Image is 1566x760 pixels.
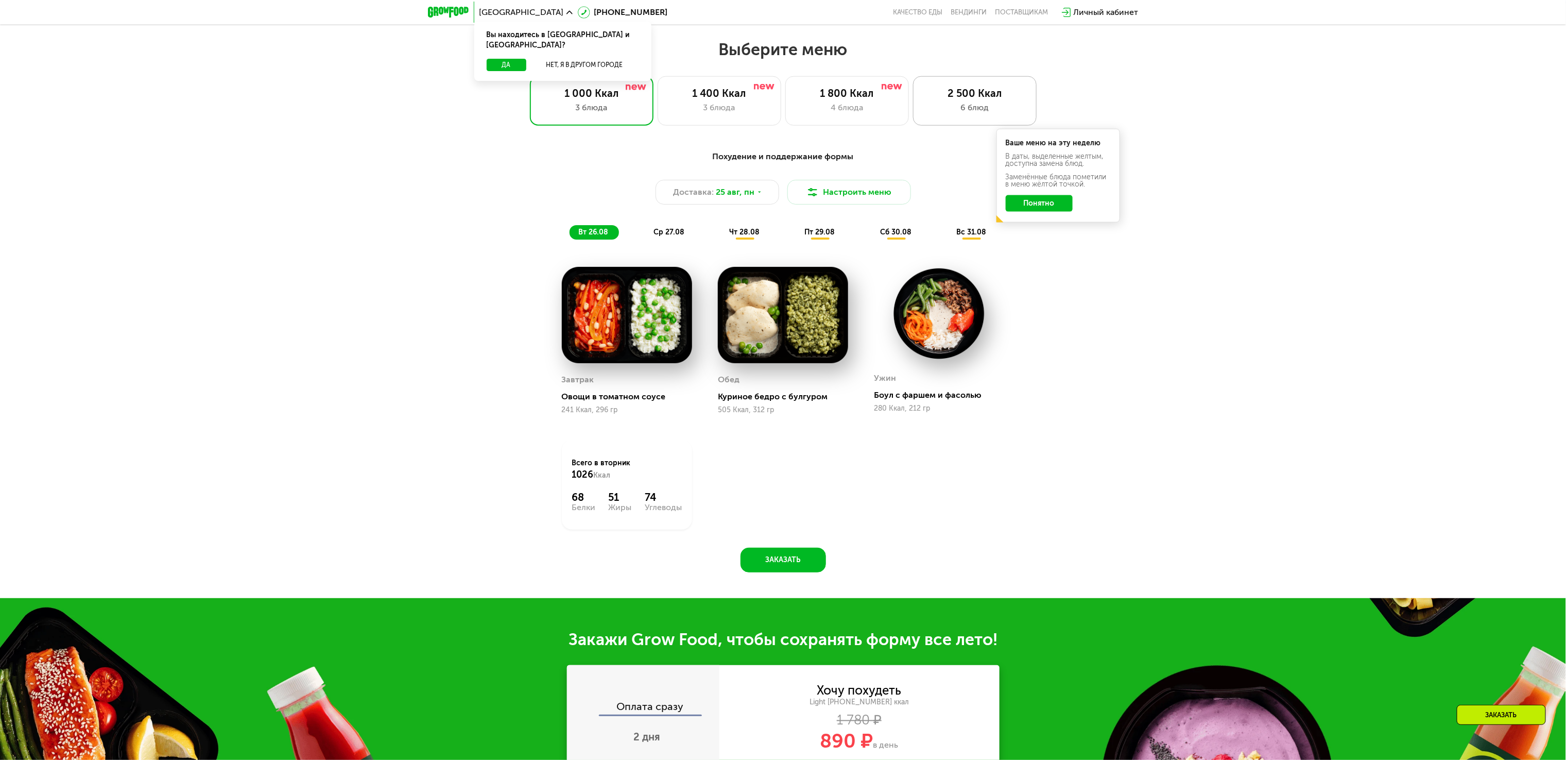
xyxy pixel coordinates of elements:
button: Нет, я в другом городе [530,59,639,71]
div: 280 Ккал, 212 гр [874,404,1004,413]
div: Заказать [1457,705,1546,725]
span: 1026 [572,469,594,480]
div: Вы находитесь в [GEOGRAPHIC_DATA] и [GEOGRAPHIC_DATA]? [474,22,651,59]
div: 1 780 ₽ [719,715,1000,727]
div: Хочу похудеть [817,685,902,697]
div: Похудение и поддержание формы [478,150,1088,163]
span: вс 31.08 [956,228,986,237]
div: 3 блюда [541,102,643,114]
div: 1 000 Ккал [541,87,643,99]
div: 505 Ккал, 312 гр [718,406,848,414]
div: 68 [572,491,596,503]
h2: Выберите меню [33,39,1533,60]
span: сб 30.08 [880,228,911,237]
div: Ваше меню на эту неделю [1006,140,1111,147]
div: 4 блюда [796,102,898,114]
span: 890 ₽ [820,730,873,753]
span: вт 26.08 [579,228,609,237]
button: Заказать [741,548,826,572]
span: Ккал [594,471,611,480]
div: Овощи в томатном соусе [562,392,700,402]
div: Обед [718,372,739,387]
a: Качество еды [893,8,943,16]
span: 25 авг, пн [716,186,754,198]
div: Личный кабинет [1074,6,1139,19]
div: Белки [572,503,596,512]
div: Завтрак [562,372,594,387]
div: Light [PHONE_NUMBER] ккал [719,698,1000,707]
div: 2 500 Ккал [924,87,1026,99]
div: Куриное бедро с булгуром [718,392,856,402]
div: 1 400 Ккал [668,87,770,99]
a: [PHONE_NUMBER] [578,6,668,19]
div: В даты, выделенные желтым, доступна замена блюд. [1006,153,1111,167]
div: 3 блюда [668,102,770,114]
div: Боул с фаршем и фасолью [874,390,1012,400]
div: 51 [609,491,632,503]
div: 1 800 Ккал [796,87,898,99]
div: 241 Ккал, 296 гр [562,406,692,414]
div: Оплата сразу [568,701,719,715]
span: [GEOGRAPHIC_DATA] [479,8,564,16]
span: чт 28.08 [729,228,760,237]
button: Настроить меню [787,180,911,205]
div: 74 [645,491,682,503]
button: Понятно [1006,195,1073,212]
div: Заменённые блюда пометили в меню жёлтой точкой. [1006,174,1111,188]
span: ср 27.08 [653,228,684,237]
span: пт 29.08 [805,228,835,237]
span: в день [873,740,899,750]
span: Доставка: [673,186,714,198]
a: Вендинги [951,8,987,16]
div: Всего в вторник [572,458,682,481]
div: Углеводы [645,503,682,512]
button: Да [487,59,526,71]
div: Жиры [609,503,632,512]
div: 6 блюд [924,102,1026,114]
div: поставщикам [995,8,1048,16]
span: 2 дня [634,731,661,743]
div: Ужин [874,370,896,386]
